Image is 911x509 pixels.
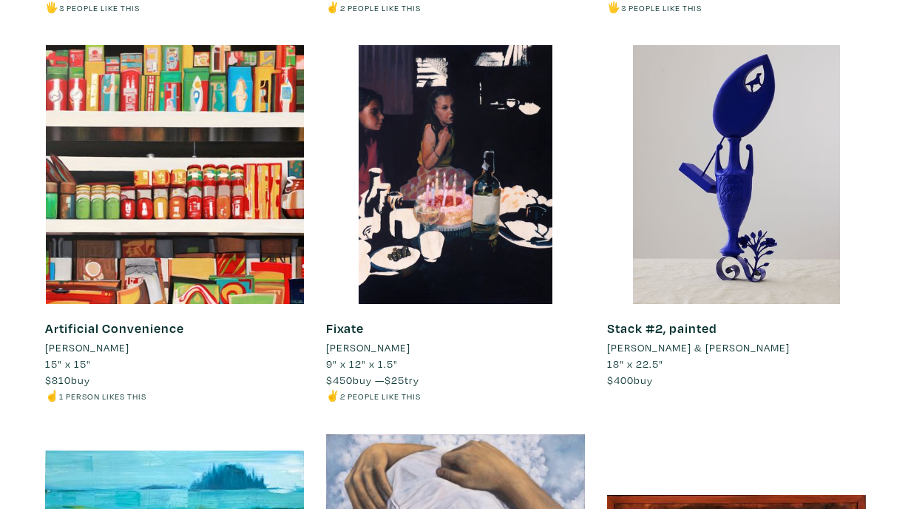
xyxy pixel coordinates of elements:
[59,2,140,13] small: 3 people like this
[45,340,129,356] li: [PERSON_NAME]
[326,388,585,404] li: ✌️
[45,388,304,404] li: ☝️
[326,340,410,356] li: [PERSON_NAME]
[340,391,421,402] small: 2 people like this
[607,340,790,356] li: [PERSON_NAME] & [PERSON_NAME]
[385,373,404,387] span: $25
[326,373,353,387] span: $450
[607,340,866,356] a: [PERSON_NAME] & [PERSON_NAME]
[621,2,702,13] small: 3 people like this
[326,357,398,371] span: 9" x 12" x 1.5"
[326,340,585,356] a: [PERSON_NAME]
[340,2,421,13] small: 2 people like this
[45,357,91,371] span: 15" x 15"
[326,320,364,337] a: Fixate
[45,373,90,387] span: buy
[607,373,634,387] span: $400
[45,340,304,356] a: [PERSON_NAME]
[326,373,419,387] span: buy — try
[607,357,663,371] span: 18" x 22.5"
[59,391,146,402] small: 1 person likes this
[45,320,184,337] a: Artificial Convenience
[607,320,717,337] a: Stack #2, painted
[45,373,71,387] span: $810
[607,373,653,387] span: buy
